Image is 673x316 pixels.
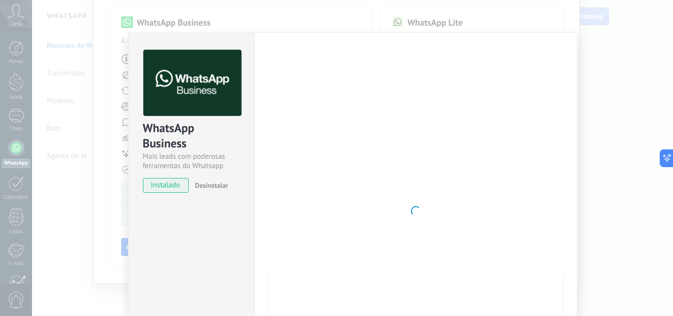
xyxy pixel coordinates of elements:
img: logo_main.png [143,50,241,116]
div: WhatsApp Business [143,120,240,152]
button: Desinstalar [191,178,228,193]
span: Desinstalar [195,181,228,190]
div: Mais leads com poderosas ferramentas do Whatsapp [143,152,240,171]
span: instalado [143,178,188,193]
